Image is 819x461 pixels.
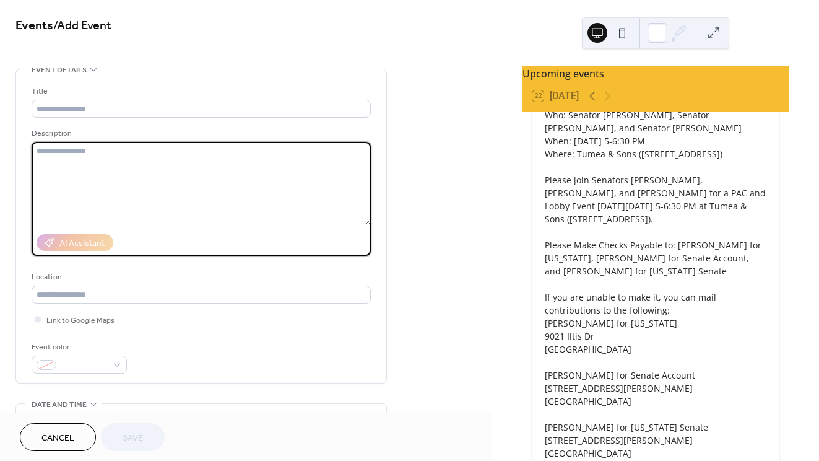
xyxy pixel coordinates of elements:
[15,14,53,38] a: Events
[53,14,111,38] span: / Add Event
[20,423,96,451] button: Cancel
[46,314,115,327] span: Link to Google Maps
[32,127,368,140] div: Description
[41,432,74,445] span: Cancel
[532,108,779,460] div: Who: Senator [PERSON_NAME], Senator [PERSON_NAME], and Senator [PERSON_NAME] When: [DATE] 5-6:30 ...
[522,66,789,81] div: Upcoming events
[32,85,368,98] div: Title
[32,341,124,354] div: Event color
[32,271,368,284] div: Location
[32,64,87,77] span: Event details
[32,398,87,411] span: Date and time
